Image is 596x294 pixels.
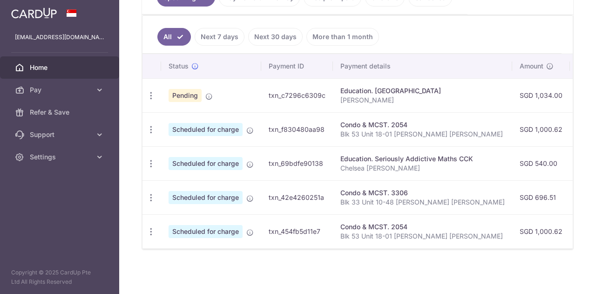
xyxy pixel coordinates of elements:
td: SGD 1,034.00 [512,78,570,112]
span: Home [30,63,91,72]
td: SGD 540.00 [512,146,570,180]
p: Blk 33 Unit 10-48 [PERSON_NAME] [PERSON_NAME] [340,198,505,207]
div: Education. [GEOGRAPHIC_DATA] [340,86,505,96]
td: txn_42e4260251a [261,180,333,214]
td: txn_454fb5d11e7 [261,214,333,248]
span: Amount [520,62,543,71]
span: Pending [169,89,202,102]
a: Next 30 days [248,28,303,46]
span: Scheduled for charge [169,157,243,170]
span: Support [30,130,91,139]
div: Condo & MCST. 3306 [340,188,505,198]
div: Condo & MCST. 2054 [340,120,505,130]
td: SGD 1,000.62 [512,214,570,248]
th: Payment details [333,54,512,78]
p: Chelsea [PERSON_NAME] [340,164,505,173]
span: Scheduled for charge [169,191,243,204]
a: Next 7 days [195,28,244,46]
td: SGD 1,000.62 [512,112,570,146]
img: CardUp [11,7,57,19]
p: Blk 53 Unit 18-01 [PERSON_NAME] [PERSON_NAME] [340,232,505,241]
td: txn_c7296c6309c [261,78,333,112]
span: Pay [30,85,91,95]
td: txn_f830480aa98 [261,112,333,146]
a: All [157,28,191,46]
span: Refer & Save [30,108,91,117]
div: Education. Seriously Addictive Maths CCK [340,154,505,164]
span: Scheduled for charge [169,225,243,238]
span: Status [169,62,189,71]
span: Scheduled for charge [169,123,243,136]
th: Payment ID [261,54,333,78]
p: [EMAIL_ADDRESS][DOMAIN_NAME] [15,33,104,42]
td: txn_69bdfe90138 [261,146,333,180]
div: Condo & MCST. 2054 [340,222,505,232]
p: [PERSON_NAME] [340,96,505,105]
span: Settings [30,152,91,162]
a: More than 1 month [306,28,379,46]
p: Blk 53 Unit 18-01 [PERSON_NAME] [PERSON_NAME] [340,130,505,139]
td: SGD 696.51 [512,180,570,214]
